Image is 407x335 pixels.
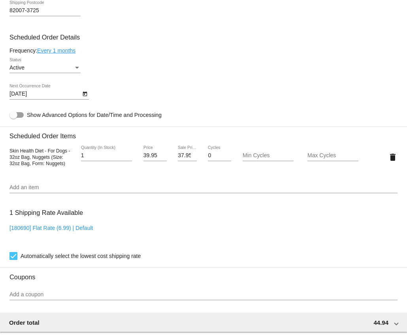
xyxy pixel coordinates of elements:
[9,204,83,221] h3: 1 Shipping Rate Available
[21,251,141,261] span: Automatically select the lowest cost shipping rate
[81,89,89,98] button: Open calendar
[143,152,167,159] input: Price
[9,148,70,166] span: Skin Health Diet - For Dogs - 32oz Bag, Nuggets (Size: 32oz Bag, Form: Nuggets)
[243,152,294,159] input: Min Cycles
[9,267,398,281] h3: Coupons
[9,65,81,71] mat-select: Status
[9,34,398,41] h3: Scheduled Order Details
[208,152,231,159] input: Cycles
[9,184,398,191] input: Add an item
[9,126,398,140] h3: Scheduled Order Items
[9,64,24,71] span: Active
[27,111,162,119] span: Show Advanced Options for Date/Time and Processing
[9,8,81,14] input: Shipping Postcode
[9,292,398,298] input: Add a coupon
[388,152,398,162] mat-icon: delete
[9,91,81,97] input: Next Occurrence Date
[178,152,197,159] input: Sale Price
[81,152,132,159] input: Quantity (In Stock)
[9,225,93,231] a: [180690] Flat Rate (6.99) | Default
[9,47,398,54] div: Frequency:
[307,152,358,159] input: Max Cycles
[9,319,40,326] span: Order total
[37,47,75,54] a: Every 1 months
[373,319,388,326] span: 44.94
